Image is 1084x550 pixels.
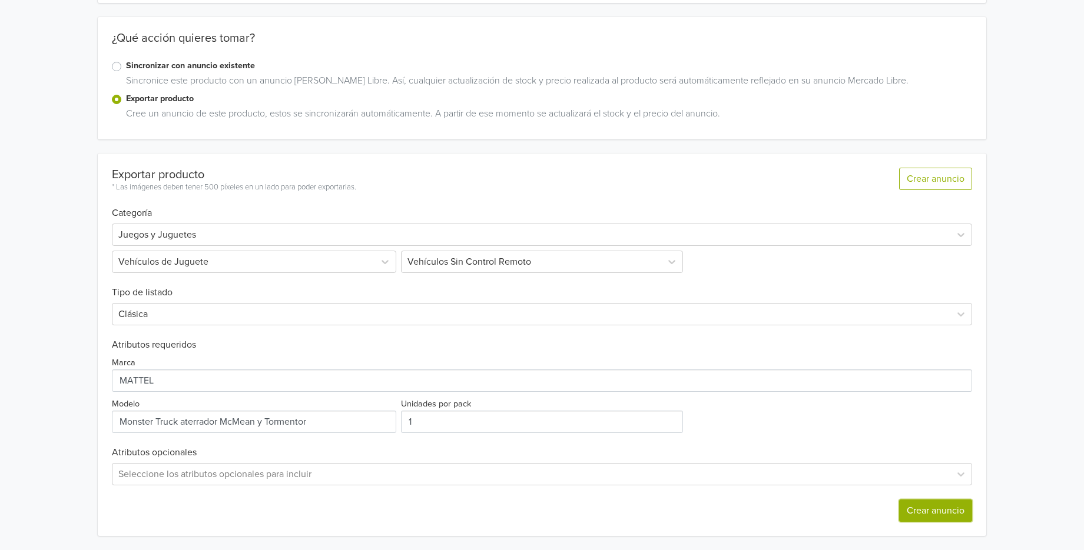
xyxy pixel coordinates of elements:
label: Sincronizar con anuncio existente [126,59,972,72]
div: ¿Qué acción quieres tomar? [98,31,986,59]
label: Exportar producto [126,92,972,105]
div: Cree un anuncio de este producto, estos se sincronizarán automáticamente. A partir de ese momento... [121,106,972,125]
button: Crear anuncio [899,168,972,190]
div: * Las imágenes deben tener 500 píxeles en un lado para poder exportarlas. [112,182,356,194]
h6: Atributos requeridos [112,339,972,351]
label: Modelo [112,398,140,411]
button: Crear anuncio [899,499,972,522]
h6: Atributos opcionales [112,447,972,458]
div: Sincronice este producto con un anuncio [PERSON_NAME] Libre. Así, cualquier actualización de stoc... [121,74,972,92]
label: Marca [112,356,135,369]
h6: Categoría [112,194,972,219]
div: Exportar producto [112,168,356,182]
label: Unidades por pack [401,398,471,411]
h6: Tipo de listado [112,273,972,298]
